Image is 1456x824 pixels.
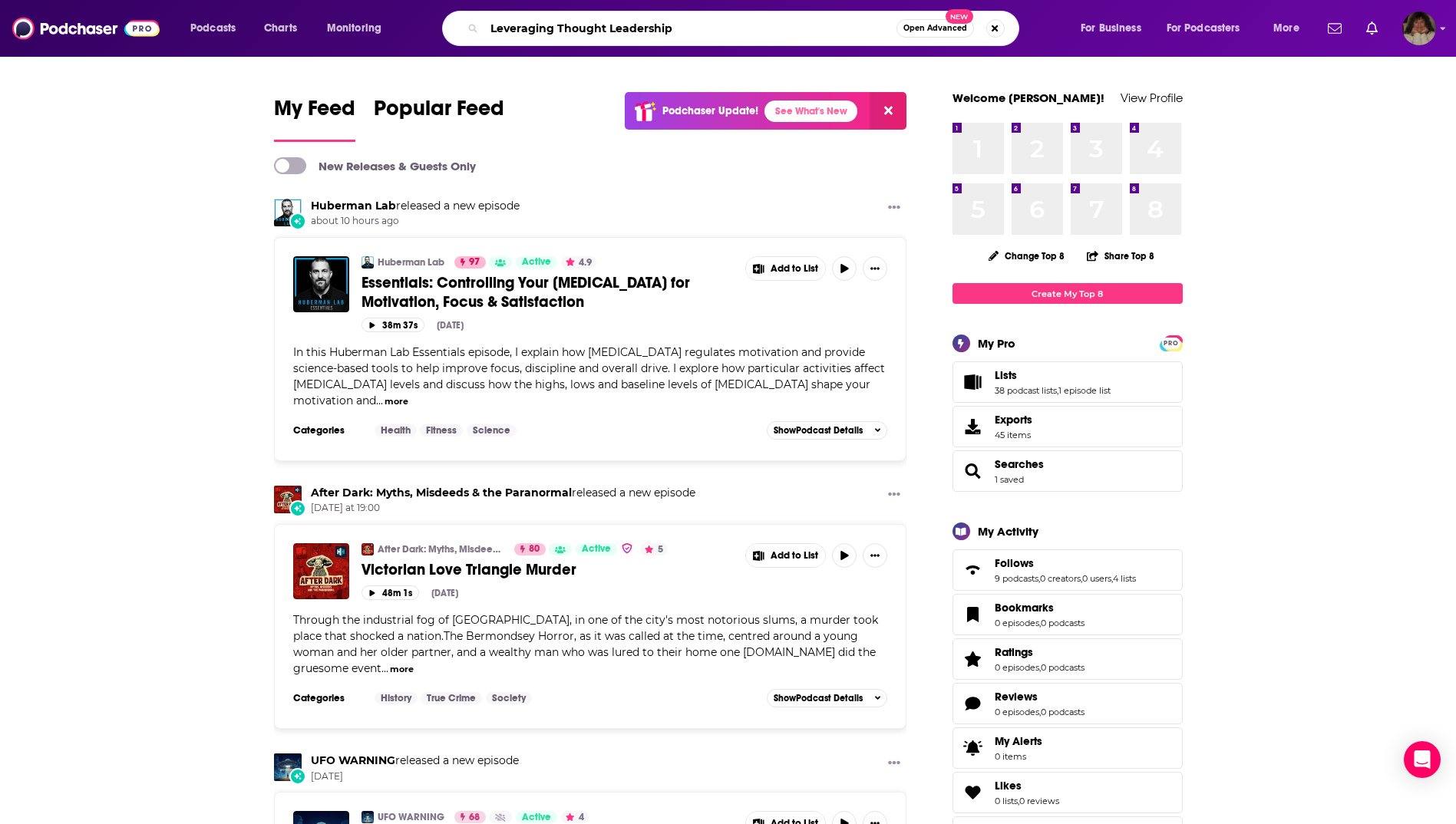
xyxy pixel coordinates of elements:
[1167,18,1240,39] span: For Podcasters
[274,157,476,174] a: New Releases & Guests Only
[362,560,576,579] span: Victorian Love Triangle Murder
[995,413,1032,427] span: Exports
[1081,18,1141,39] span: For Business
[522,255,551,270] span: Active
[995,385,1057,396] a: 38 podcast lists
[289,500,306,517] div: New Episode
[958,737,989,759] span: My Alerts
[958,559,989,581] a: Follows
[863,256,887,281] button: Show More Button
[274,753,302,781] img: UFO WARNING
[771,263,818,275] span: Add to List
[454,811,486,823] a: 68
[1039,618,1041,628] span: ,
[995,601,1085,615] a: Bookmarks
[1018,796,1019,806] span: ,
[311,502,695,515] span: [DATE] at 19:00
[903,25,967,32] span: Open Advanced
[1273,18,1299,39] span: More
[311,199,520,213] h3: released a new episode
[454,256,486,269] a: 97
[1360,15,1384,41] a: Show notifications dropdown
[764,101,857,122] a: See What's New
[582,542,611,557] span: Active
[995,645,1085,659] a: Ratings
[362,543,374,555] img: After Dark: Myths, Misdeeds & the Paranormal
[469,255,480,270] span: 97
[576,543,617,555] a: Active
[882,753,906,773] button: Show More Button
[1121,91,1183,105] a: View Profile
[953,406,1183,447] a: Exports
[1086,241,1155,271] button: Share Top 8
[374,95,504,142] a: Popular Feed
[995,734,1042,748] span: My Alerts
[995,690,1038,704] span: Reviews
[378,543,504,555] a: After Dark: Myths, Misdeeds & the Paranormal
[978,336,1015,351] div: My Pro
[995,645,1033,659] span: Ratings
[274,486,302,513] a: After Dark: Myths, Misdeeds & the Paranormal
[1081,573,1082,584] span: ,
[311,486,695,500] h3: released a new episode
[293,256,349,312] img: Essentials: Controlling Your Dopamine for Motivation, Focus & Satisfaction
[311,199,396,213] a: Huberman Lab
[1038,573,1040,584] span: ,
[311,486,572,499] a: After Dark: Myths, Misdeeds & the Paranormal
[274,95,355,130] span: My Feed
[979,246,1075,265] button: Change Top 8
[953,638,1183,680] span: Ratings
[293,543,349,599] img: Victorian Love Triangle Murder
[882,486,906,505] button: Show More Button
[953,772,1183,813] span: Likes
[1404,741,1441,778] div: Open Intercom Messenger
[995,796,1018,806] a: 0 lists
[381,661,388,675] span: ...
[958,460,989,482] a: Searches
[529,542,540,557] span: 80
[767,421,888,440] button: ShowPodcast Details
[1041,618,1085,628] a: 0 podcasts
[311,753,519,768] h3: released a new episode
[289,768,306,785] div: New Episode
[437,320,464,331] div: [DATE]
[995,556,1034,570] span: Follows
[293,692,362,704] h3: Categories
[516,256,557,269] a: Active
[362,560,735,579] a: Victorian Love Triangle Murder
[1041,707,1085,717] a: 0 podcasts
[953,683,1183,724] span: Reviews
[953,727,1183,769] a: My Alerts
[958,416,989,437] span: Exports
[486,692,532,704] a: Society
[561,256,596,269] button: 4.9
[995,662,1039,673] a: 0 episodes
[953,594,1183,635] span: Bookmarks
[362,811,374,823] a: UFO WARNING
[362,256,374,269] img: Huberman Lab
[1082,573,1111,584] a: 0 users
[316,16,401,41] button: open menu
[995,751,1042,762] span: 0 items
[390,663,414,676] button: more
[12,14,160,43] img: Podchaser - Follow, Share and Rate Podcasts
[561,811,589,823] button: 4
[958,782,989,803] a: Likes
[995,779,1022,793] span: Likes
[1041,662,1085,673] a: 0 podcasts
[293,613,878,675] span: Through the industrial fog of [GEOGRAPHIC_DATA], in one of the city's most notorious slums, a mur...
[1039,662,1041,673] span: ,
[995,474,1024,485] a: 1 saved
[190,18,236,39] span: Podcasts
[774,693,863,704] span: Show Podcast Details
[457,11,1034,46] div: Search podcasts, credits, & more...
[995,430,1032,440] span: 45 items
[274,199,302,226] img: Huberman Lab
[378,256,444,269] a: Huberman Lab
[995,368,1017,382] span: Lists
